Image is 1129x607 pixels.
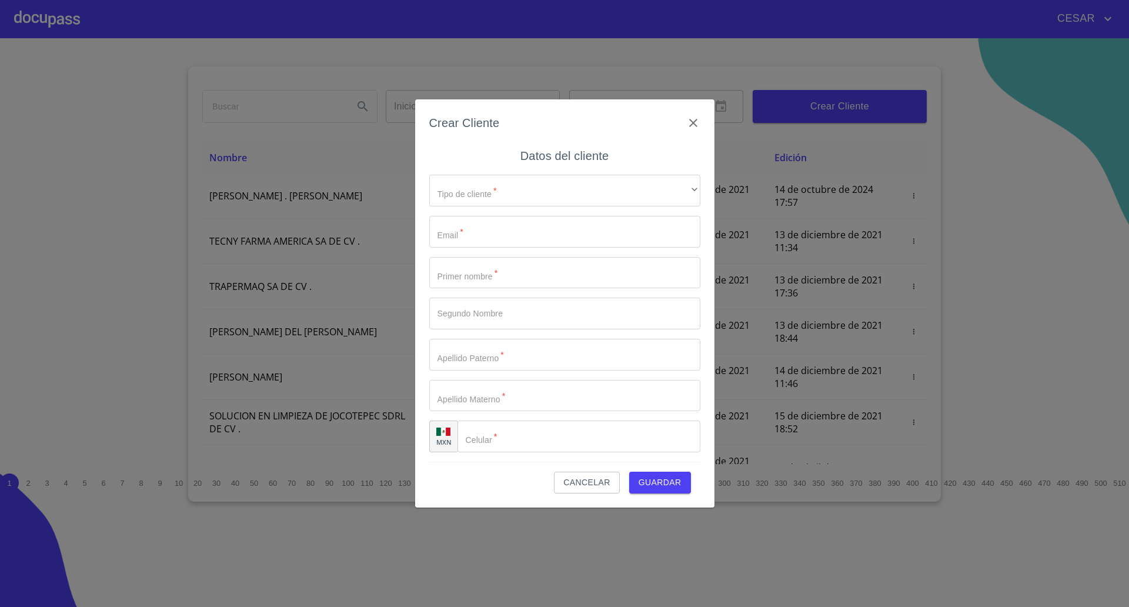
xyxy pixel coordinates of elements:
p: MXN [436,438,452,446]
div: ​ [429,175,700,206]
span: Cancelar [563,475,610,490]
h6: Crear Cliente [429,114,500,132]
span: Guardar [639,475,682,490]
h6: Datos del cliente [520,146,609,165]
button: Cancelar [554,472,619,493]
button: Guardar [629,472,691,493]
img: R93DlvwvvjP9fbrDwZeCRYBHk45OWMq+AAOlFVsxT89f82nwPLnD58IP7+ANJEaWYhP0Tx8kkA0WlQMPQsAAgwAOmBj20AXj6... [436,428,450,436]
